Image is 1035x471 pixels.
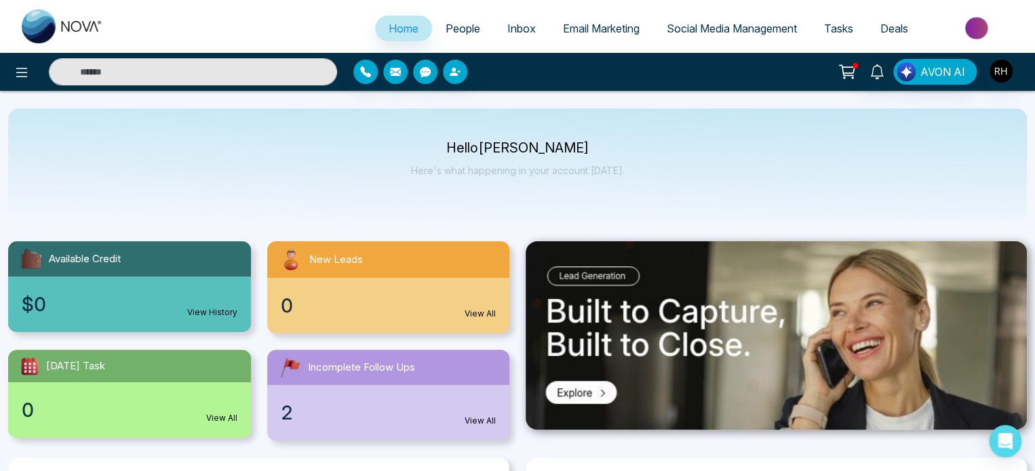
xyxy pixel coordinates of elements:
a: Deals [867,16,922,41]
span: Social Media Management [667,22,797,35]
a: Home [375,16,432,41]
p: Hello [PERSON_NAME] [411,142,625,154]
span: Inbox [507,22,536,35]
a: View History [187,306,237,319]
img: Nova CRM Logo [22,9,103,43]
a: Email Marketing [549,16,653,41]
p: Here's what happening in your account [DATE]. [411,165,625,176]
a: View All [465,308,496,320]
span: 0 [281,291,293,320]
span: People [446,22,480,35]
span: Incomplete Follow Ups [308,360,415,375]
div: Open Intercom Messenger [989,425,1021,457]
button: AVON AI [893,59,977,85]
span: AVON AI [920,64,965,80]
a: People [432,16,494,41]
a: Incomplete Follow Ups2View All [259,350,518,441]
span: 0 [22,396,34,424]
span: Deals [880,22,908,35]
span: Available Credit [49,251,121,267]
span: Email Marketing [563,22,640,35]
span: 2 [281,398,293,427]
span: Home [389,22,418,35]
a: Social Media Management [653,16,811,41]
a: New Leads0View All [259,241,518,333]
img: Market-place.gif [929,13,1027,43]
a: Inbox [494,16,549,41]
img: User Avatar [990,60,1013,83]
span: $0 [22,290,46,319]
img: Lead Flow [897,62,916,81]
img: . [526,241,1027,430]
img: followUps.svg [278,355,302,380]
img: availableCredit.svg [19,247,43,271]
span: New Leads [309,252,363,268]
span: Tasks [824,22,853,35]
a: View All [465,415,496,427]
a: View All [206,412,237,424]
img: todayTask.svg [19,355,41,377]
span: [DATE] Task [46,359,105,374]
a: Tasks [811,16,867,41]
img: newLeads.svg [278,247,304,272]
